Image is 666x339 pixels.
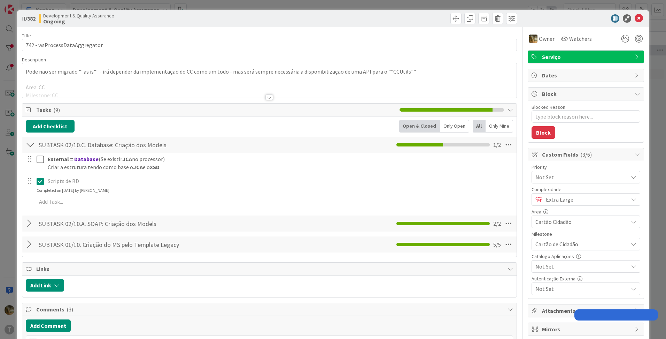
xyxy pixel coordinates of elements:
div: Complexidade [532,187,640,192]
div: Autenticação Externa [532,276,640,281]
strong: JCA [133,164,143,171]
div: Completed on [DATE] by [PERSON_NAME] [37,187,109,194]
span: Tasks [36,106,396,114]
div: Area [532,209,640,214]
p: Pode não ser migrado ""as is"" - irá depender da implementação do CC como um todo - mas será semp... [26,68,513,76]
div: Catalogo Aplicações [532,254,640,259]
button: Add Comment [26,319,71,332]
div: Only Open [440,120,469,133]
span: Cartão de Cidadão [535,239,625,249]
label: Blocked Reason [532,104,565,110]
input: Add Checklist... [36,138,193,151]
span: ( 3 ) [67,306,73,313]
b: Ongoing [43,18,114,24]
p: Scripts de BD [48,177,512,185]
span: 2 / 2 [493,219,501,228]
span: ID [22,14,36,23]
span: ( 3/6 ) [580,151,592,158]
input: Add Checklist... [36,238,193,251]
span: Comments [36,305,504,314]
div: Only Mine [486,120,513,133]
span: Development & Quality Assurance [43,13,114,18]
span: Extra Large [546,195,625,204]
strong: XSD [150,164,160,171]
span: Not Set [535,262,625,271]
span: Description [22,56,46,63]
div: Open & Closed [399,120,440,133]
div: All [473,120,486,133]
b: 382 [27,15,36,22]
img: JC [529,35,537,43]
strong: Database [74,156,99,163]
span: Block [542,90,631,98]
span: Watchers [569,35,592,43]
span: Not Set [535,172,625,182]
p: (Se existir no processor) [48,155,512,163]
strong: External = [48,156,73,163]
span: Attachments [542,307,631,315]
span: Cartão Cidadão [535,217,625,227]
div: Priority [532,165,640,169]
button: Add Checklist [26,120,75,133]
span: Custom Fields [542,150,631,159]
p: Criar a estrutura tendo como base o e o . [48,163,512,171]
span: Serviço [542,53,631,61]
input: Add Checklist... [36,217,193,230]
span: Dates [542,71,631,80]
span: Not Set [535,284,625,294]
button: Add Link [26,279,64,292]
input: type card name here... [22,39,517,51]
strong: JCA [122,156,132,163]
div: Milestone [532,232,640,236]
span: Links [36,265,504,273]
span: ( 9 ) [53,106,60,113]
span: 1 / 2 [493,141,501,149]
span: Owner [539,35,555,43]
label: Title [22,32,31,39]
button: Block [532,126,555,139]
span: Mirrors [542,325,631,333]
span: 5 / 5 [493,240,501,249]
